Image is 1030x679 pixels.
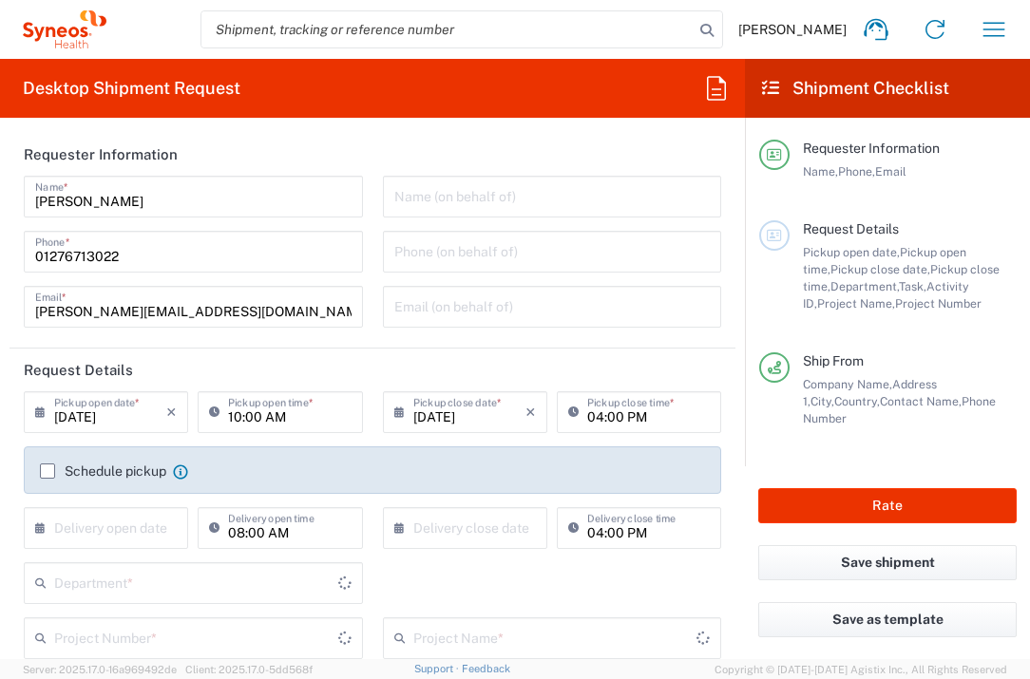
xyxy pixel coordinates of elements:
[803,353,864,368] span: Ship From
[758,602,1017,637] button: Save as template
[201,11,694,47] input: Shipment, tracking or reference number
[738,21,847,38] span: [PERSON_NAME]
[23,77,240,100] h2: Desktop Shipment Request
[414,663,462,674] a: Support
[40,463,166,479] label: Schedule pickup
[803,164,838,179] span: Name,
[762,77,949,100] h2: Shipment Checklist
[462,663,510,674] a: Feedback
[811,394,834,408] span: City,
[24,145,178,164] h2: Requester Information
[803,221,899,236] span: Request Details
[803,245,900,259] span: Pickup open date,
[758,545,1017,580] button: Save shipment
[24,361,133,380] h2: Request Details
[185,664,313,675] span: Client: 2025.17.0-5dd568f
[838,164,875,179] span: Phone,
[525,397,536,427] i: ×
[758,488,1017,523] button: Rate
[880,394,962,408] span: Contact Name,
[895,296,982,311] span: Project Number
[834,394,880,408] span: Country,
[803,377,892,391] span: Company Name,
[166,397,177,427] i: ×
[715,661,1007,678] span: Copyright © [DATE]-[DATE] Agistix Inc., All Rights Reserved
[830,262,930,276] span: Pickup close date,
[830,279,899,293] span: Department,
[875,164,906,179] span: Email
[803,141,940,156] span: Requester Information
[899,279,926,293] span: Task,
[817,296,895,311] span: Project Name,
[23,664,177,675] span: Server: 2025.17.0-16a969492de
